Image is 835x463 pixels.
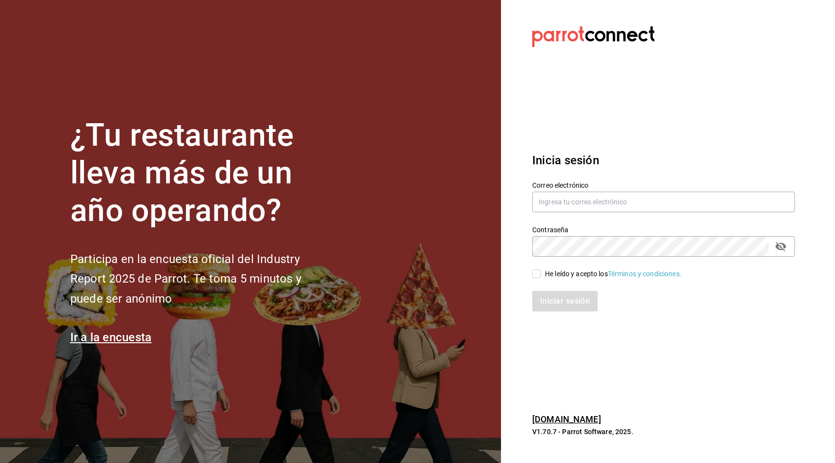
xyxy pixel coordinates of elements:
p: V1.70.7 - Parrot Software, 2025. [532,427,795,437]
div: He leído y acepto los [545,269,682,279]
h1: ¿Tu restaurante lleva más de un año operando? [70,117,334,229]
label: Correo electrónico [532,182,795,189]
input: Ingresa tu correo electrónico [532,192,795,212]
button: passwordField [772,238,789,255]
a: [DOMAIN_NAME] [532,414,601,424]
a: Términos y condiciones. [608,270,682,278]
h3: Inicia sesión [532,152,795,169]
h2: Participa en la encuesta oficial del Industry Report 2025 de Parrot. Te toma 5 minutos y puede se... [70,249,334,309]
label: Contraseña [532,226,795,233]
a: Ir a la encuesta [70,331,152,344]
